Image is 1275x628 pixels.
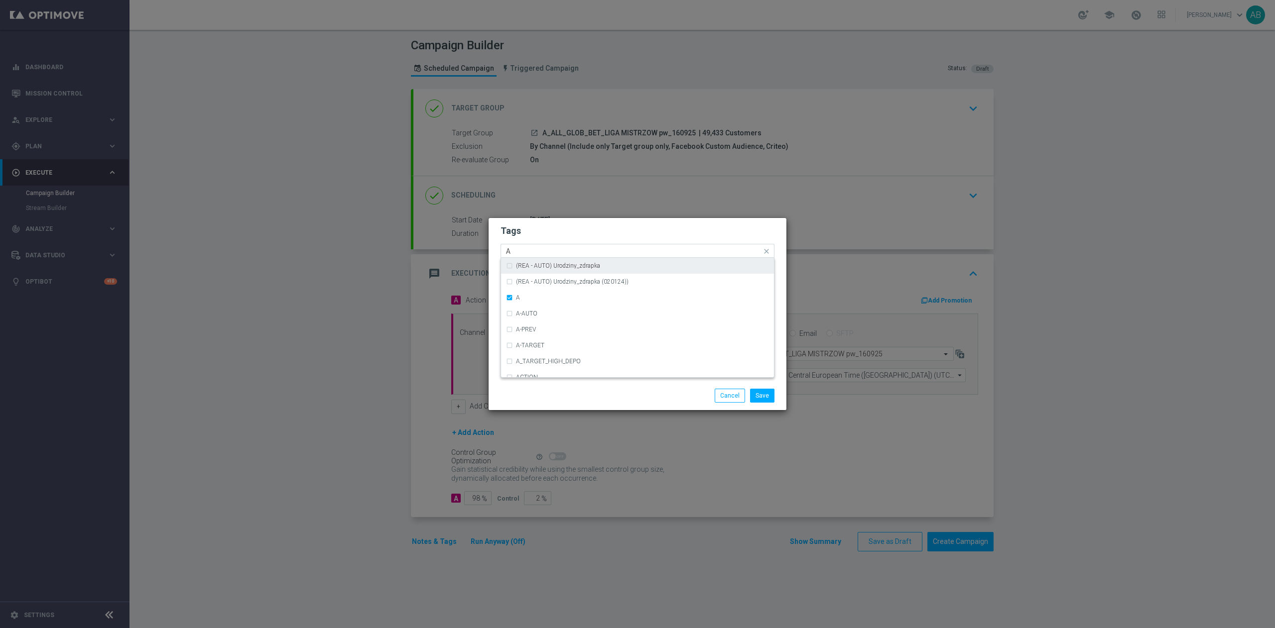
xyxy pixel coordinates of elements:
ng-select: A [501,244,774,258]
label: A [516,295,520,301]
label: A-AUTO [516,311,537,316]
label: ACTION [516,374,538,380]
div: A [506,290,769,306]
div: A-AUTO [506,306,769,321]
label: (REA - AUTO) Urodziny_zdrapka (020124)) [516,279,629,285]
div: ACTION [506,369,769,385]
button: Save [750,389,774,403]
label: A_TARGET_HIGH_DEPO [516,358,581,364]
div: A_TARGET_HIGH_DEPO [506,353,769,369]
div: A-TARGET [506,337,769,353]
label: A-TARGET [516,342,544,348]
ng-dropdown-panel: Options list [501,258,774,378]
div: (REA - AUTO) Urodziny_zdrapka (020124)) [506,274,769,290]
div: A-PREV [506,321,769,337]
label: (REA - AUTO) Urodziny_zdrapka [516,263,600,269]
h2: Tags [501,225,774,237]
label: A-PREV [516,326,536,332]
div: (REA - AUTO) Urodziny_zdrapka [506,258,769,274]
button: Cancel [715,389,745,403]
